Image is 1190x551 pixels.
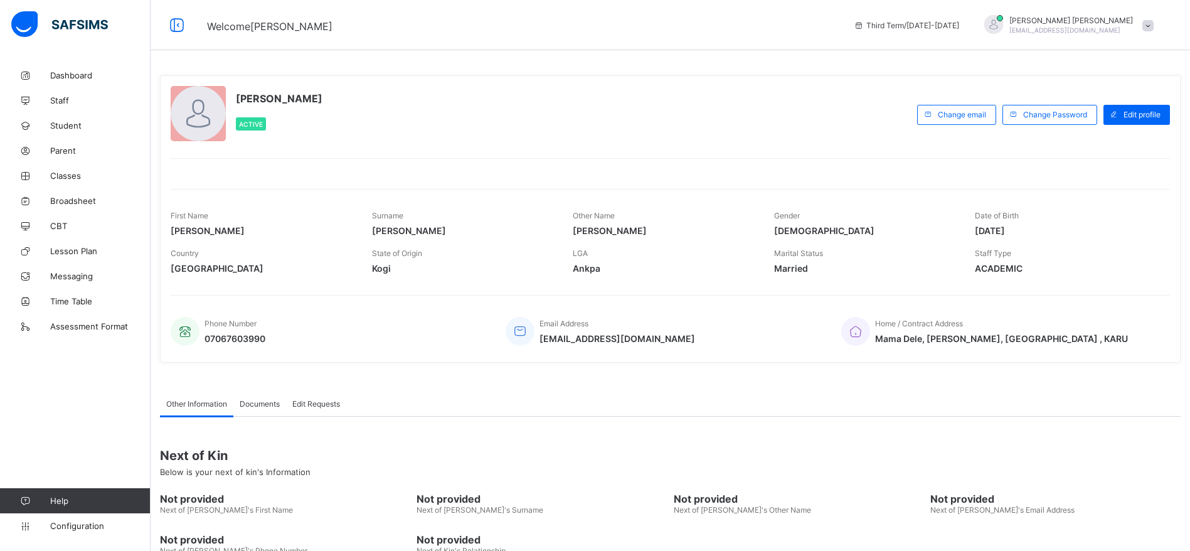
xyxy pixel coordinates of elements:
span: Edit profile [1124,110,1161,119]
span: 07067603990 [205,333,265,344]
span: Ankpa [573,263,755,274]
span: CBT [50,221,151,231]
span: Date of Birth [975,211,1019,220]
span: Classes [50,171,151,181]
span: [PERSON_NAME] [PERSON_NAME] [1009,16,1133,25]
span: [DATE] [975,225,1157,236]
span: Assessment Format [50,321,151,331]
span: Next of Kin [160,448,1181,463]
span: Staff Type [975,249,1011,258]
span: Broadsheet [50,196,151,206]
span: Student [50,120,151,131]
span: LGA [573,249,588,258]
span: Not provided [930,493,1181,505]
span: Home / Contract Address [875,319,963,328]
span: Married [774,263,957,274]
span: [EMAIL_ADDRESS][DOMAIN_NAME] [539,333,695,344]
span: Dashboard [50,70,151,80]
span: [PERSON_NAME] [236,92,322,105]
span: State of Origin [372,249,422,258]
span: Help [50,496,150,506]
span: Below is your next of kin's Information [160,467,311,477]
span: First Name [171,211,208,220]
span: Messaging [50,271,151,281]
span: Phone Number [205,319,257,328]
span: Other Information [166,399,227,409]
span: [EMAIL_ADDRESS][DOMAIN_NAME] [1009,26,1120,34]
span: Welcome [PERSON_NAME] [207,20,332,33]
span: Next of [PERSON_NAME]'s First Name [160,505,293,515]
span: Not provided [417,493,667,505]
span: Lesson Plan [50,246,151,256]
span: Change email [938,110,986,119]
span: Change Password [1023,110,1087,119]
span: Next of [PERSON_NAME]'s Email Address [930,505,1075,515]
span: session/term information [854,21,959,30]
span: Surname [372,211,403,220]
span: Next of [PERSON_NAME]'s Surname [417,505,543,515]
span: [PERSON_NAME] [171,225,353,236]
span: Documents [240,399,280,409]
span: Staff [50,95,151,105]
span: [PERSON_NAME] [573,225,755,236]
span: Kogi [372,263,555,274]
span: Email Address [539,319,588,328]
span: Country [171,249,199,258]
span: ACADEMIC [975,263,1157,274]
span: [PERSON_NAME] [372,225,555,236]
span: Not provided [674,493,924,505]
span: Not provided [160,493,410,505]
div: MOHAMMEDIDRIS [972,15,1160,36]
span: Active [239,120,263,128]
span: Marital Status [774,249,823,258]
img: safsims [11,11,108,38]
span: [DEMOGRAPHIC_DATA] [774,225,957,236]
span: Time Table [50,296,151,306]
span: Gender [774,211,800,220]
span: Next of [PERSON_NAME]'s Other Name [674,505,811,515]
span: Not provided [417,533,667,546]
span: Other Name [573,211,615,220]
span: Not provided [160,533,410,546]
span: Edit Requests [292,399,340,409]
span: Configuration [50,521,150,531]
span: Mama Dele, [PERSON_NAME], [GEOGRAPHIC_DATA] , KARU [875,333,1128,344]
span: Parent [50,146,151,156]
span: [GEOGRAPHIC_DATA] [171,263,353,274]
